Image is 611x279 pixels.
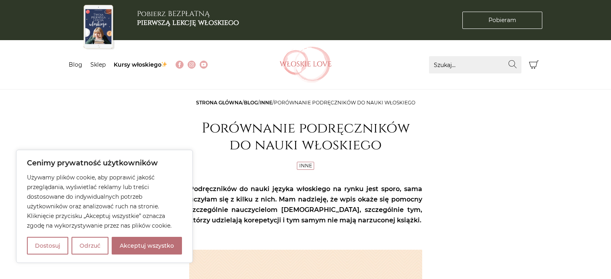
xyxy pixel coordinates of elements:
[260,100,272,106] a: Inne
[299,163,312,169] a: Inne
[429,56,521,73] input: Szukaj...
[161,61,167,67] img: ✨
[189,184,422,226] p: Podręczników do nauki języka włoskiego na rynku jest sporo, sama uczyłam się z kilku z nich. Mam ...
[196,100,415,106] span: / / /
[112,237,182,255] button: Akceptuj wszystko
[280,47,332,83] img: Włoskielove
[244,100,258,106] a: Blog
[27,237,68,255] button: Dostosuj
[488,16,516,24] span: Pobieram
[462,12,542,29] a: Pobieram
[525,56,543,73] button: Koszyk
[274,100,415,106] span: Porównanie podręczników do nauki włoskiego
[90,61,106,68] a: Sklep
[27,173,182,230] p: Używamy plików cookie, aby poprawić jakość przeglądania, wyświetlać reklamy lub treści dostosowan...
[137,10,239,27] h3: Pobierz BEZPŁATNĄ
[196,100,242,106] a: Strona główna
[114,61,168,68] a: Kursy włoskiego
[137,18,239,28] b: pierwszą lekcję włoskiego
[27,158,182,168] p: Cenimy prywatność użytkowników
[69,61,82,68] a: Blog
[189,120,422,154] h1: Porównanie podręczników do nauki włoskiego
[72,237,108,255] button: Odrzuć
